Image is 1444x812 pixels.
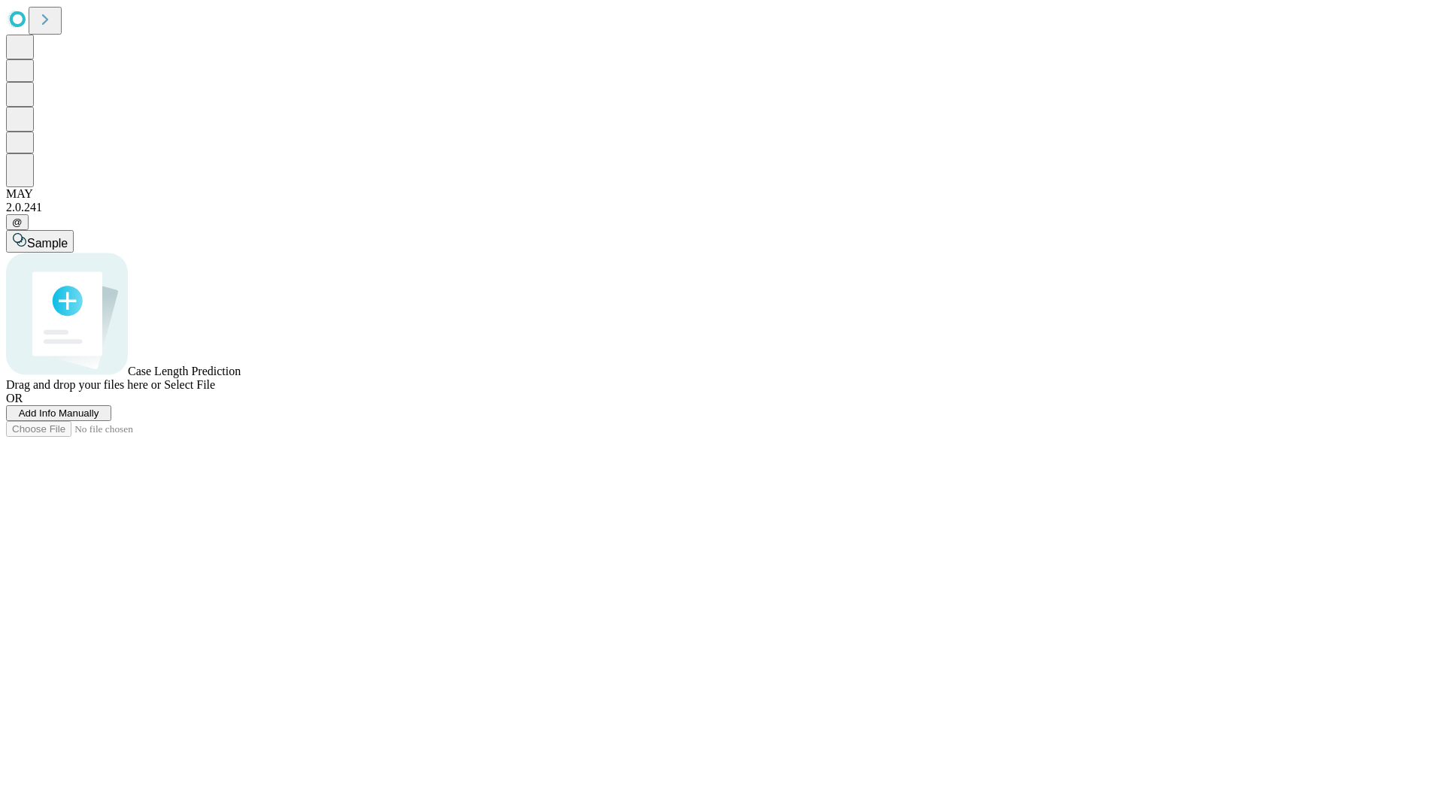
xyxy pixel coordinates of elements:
button: @ [6,214,29,230]
div: 2.0.241 [6,201,1438,214]
span: OR [6,392,23,404]
span: Select File [164,378,215,391]
span: @ [12,217,23,228]
span: Sample [27,237,68,250]
span: Drag and drop your files here or [6,378,161,391]
button: Add Info Manually [6,405,111,421]
span: Add Info Manually [19,408,99,419]
span: Case Length Prediction [128,365,241,377]
div: MAY [6,187,1438,201]
button: Sample [6,230,74,253]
